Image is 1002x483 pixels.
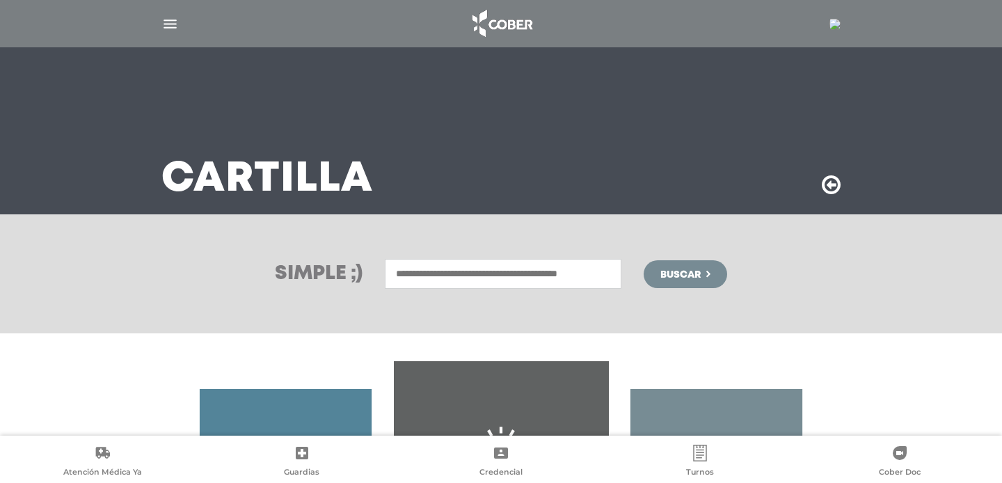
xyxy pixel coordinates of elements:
span: Turnos [686,467,714,480]
button: Buscar [644,260,727,288]
h3: Cartilla [161,161,373,198]
a: Atención Médica Ya [3,445,202,480]
a: Guardias [202,445,401,480]
span: Cober Doc [879,467,921,480]
img: Cober_menu-lines-white.svg [161,15,179,33]
a: Turnos [601,445,800,480]
h3: Simple ;) [275,264,363,284]
span: Atención Médica Ya [63,467,142,480]
span: Guardias [284,467,319,480]
a: Cober Doc [800,445,999,480]
span: Buscar [660,270,701,280]
span: Credencial [479,467,523,480]
img: 7294 [829,19,841,30]
a: Credencial [401,445,601,480]
img: logo_cober_home-white.png [465,7,538,40]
